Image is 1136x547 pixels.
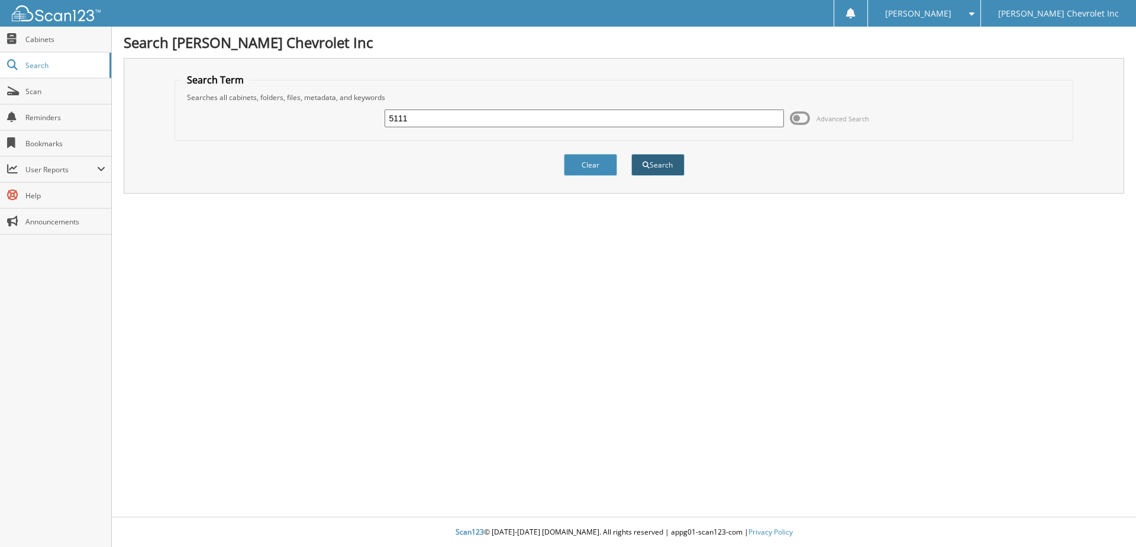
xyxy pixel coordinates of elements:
[564,154,617,176] button: Clear
[631,154,685,176] button: Search
[748,527,793,537] a: Privacy Policy
[181,73,250,86] legend: Search Term
[25,139,105,149] span: Bookmarks
[998,10,1119,17] span: [PERSON_NAME] Chevrolet Inc
[25,217,105,227] span: Announcements
[124,33,1124,52] h1: Search [PERSON_NAME] Chevrolet Inc
[816,114,869,123] span: Advanced Search
[25,165,97,175] span: User Reports
[25,191,105,201] span: Help
[12,5,101,21] img: scan123-logo-white.svg
[25,86,105,96] span: Scan
[25,60,104,70] span: Search
[25,34,105,44] span: Cabinets
[885,10,951,17] span: [PERSON_NAME]
[456,527,484,537] span: Scan123
[25,112,105,123] span: Reminders
[112,518,1136,547] div: © [DATE]-[DATE] [DOMAIN_NAME]. All rights reserved | appg01-scan123-com |
[181,92,1067,102] div: Searches all cabinets, folders, files, metadata, and keywords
